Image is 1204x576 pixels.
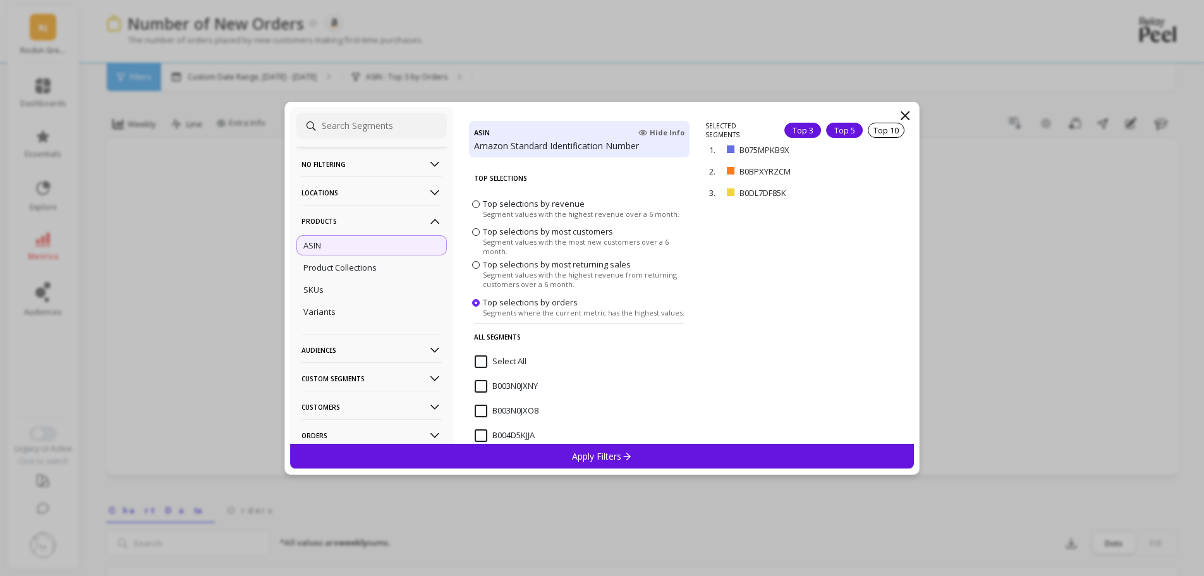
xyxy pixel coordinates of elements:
span: Segment values with the most new customers over a 6 month. [483,237,686,256]
div: Top 10 [868,123,904,138]
span: Hide Info [638,128,684,138]
span: B003N0JXO8 [475,405,538,417]
p: B0BPXYRZCM [739,166,848,177]
p: B0DL7DF85K [739,187,846,199]
p: Customers [301,391,442,423]
p: No filtering [301,148,442,180]
span: Top selections by revenue [483,197,585,209]
p: Locations [301,176,442,209]
p: Orders [301,419,442,451]
p: Apply Filters [572,450,632,462]
span: Top selections by most returning sales [483,259,631,270]
p: Amazon Standard Identification Number [474,140,684,152]
input: Search Segments [296,113,447,138]
span: B004D5KJJA [475,429,535,442]
p: 3. [709,187,722,199]
p: Variants [303,306,336,317]
span: Segment values with the highest revenue from returning customers over a 6 month. [483,270,686,289]
p: Custom Segments [301,362,442,395]
span: Top selections by most customers [483,226,613,237]
p: 1. [709,144,722,156]
p: SKUs [303,284,324,295]
p: ASIN [303,240,321,251]
div: Top 3 [784,123,821,138]
p: 2. [709,166,722,177]
p: Products [301,205,442,237]
span: Segment values with the highest revenue over a 6 month. [483,209,679,218]
span: Top selections by orders [483,296,578,307]
span: Segments where the current metric has the highest values. [483,307,684,317]
span: B003N0JXNY [475,380,538,393]
p: Audiences [301,334,442,366]
p: SELECTED SEGMENTS [705,121,769,139]
p: B075MPKB9X [739,144,848,156]
div: Top 5 [826,123,863,138]
p: Product Collections [303,262,377,273]
h4: ASIN [474,126,490,140]
span: Select All [475,355,526,368]
p: All Segments [474,323,684,350]
p: Top Selections [474,165,684,192]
